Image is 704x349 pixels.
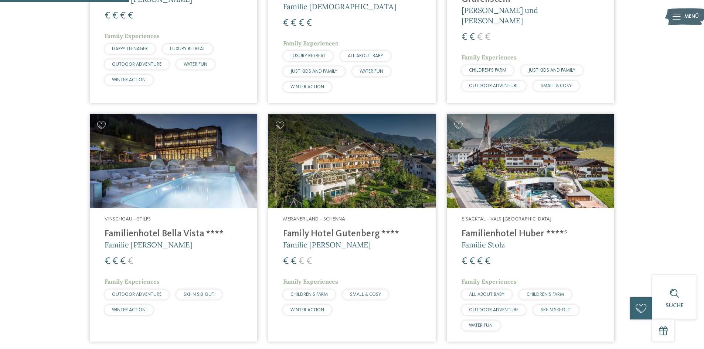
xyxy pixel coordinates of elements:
span: Familie [PERSON_NAME] [105,240,192,249]
span: CHILDREN’S FARM [469,68,506,73]
h4: Familienhotel Bella Vista **** [105,229,242,240]
span: € [477,32,483,42]
span: OUTDOOR ADVENTURE [112,62,161,67]
span: Eisacktal – Vals-[GEOGRAPHIC_DATA] [462,216,551,222]
span: HAPPY TEENAGER [112,47,148,51]
span: Family Experiences [283,278,338,285]
span: Family Experiences [462,278,517,285]
span: € [306,18,312,28]
span: € [485,257,490,266]
img: Family Hotel Gutenberg **** [268,114,436,208]
span: Familie [DEMOGRAPHIC_DATA] [283,2,396,11]
span: JUST KIDS AND FAMILY [290,69,337,74]
span: € [469,32,475,42]
span: [PERSON_NAME] und [PERSON_NAME] [462,6,538,25]
span: € [105,257,110,266]
a: Familienhotels gesucht? Hier findet ihr die besten! Vinschgau – Stilfs Familienhotel Bella Vista ... [90,114,257,341]
span: € [291,18,296,28]
span: ALL ABOUT BABY [469,292,504,297]
span: € [112,257,118,266]
span: € [485,32,490,42]
span: OUTDOOR ADVENTURE [112,292,161,297]
span: SKI-IN SKI-OUT [541,308,571,312]
span: ALL ABOUT BABY [348,54,383,58]
span: € [462,257,467,266]
span: Family Experiences [283,40,338,47]
span: € [299,18,304,28]
span: Suche [666,303,684,309]
h4: Familienhotel Huber ****ˢ [462,229,599,240]
span: CHILDREN’S FARM [527,292,564,297]
span: € [120,11,126,21]
a: Familienhotels gesucht? Hier findet ihr die besten! Eisacktal – Vals-[GEOGRAPHIC_DATA] Familienho... [447,114,614,341]
span: WATER FUN [184,62,207,67]
span: Familie Stolz [462,240,505,249]
span: € [283,257,289,266]
span: Family Experiences [105,32,160,40]
span: WATER FUN [469,323,493,328]
span: € [120,257,126,266]
span: € [112,11,118,21]
span: € [306,257,312,266]
span: Familie [PERSON_NAME] [283,240,371,249]
span: Vinschgau – Stilfs [105,216,151,222]
span: € [128,257,133,266]
span: Family Experiences [105,278,160,285]
img: Familienhotels gesucht? Hier findet ihr die besten! [90,114,257,208]
span: LUXURY RETREAT [290,54,326,58]
span: € [299,257,304,266]
span: WINTER ACTION [290,308,324,312]
span: € [477,257,483,266]
span: € [291,257,296,266]
h4: Family Hotel Gutenberg **** [283,229,421,240]
span: WINTER ACTION [112,78,146,82]
span: LUXURY RETREAT [170,47,205,51]
img: Familienhotels gesucht? Hier findet ihr die besten! [447,114,614,208]
span: € [283,18,289,28]
span: JUST KIDS AND FAMILY [528,68,575,73]
span: Family Experiences [462,54,517,61]
span: WINTER ACTION [290,85,324,89]
span: € [128,11,133,21]
span: Meraner Land – Schenna [283,216,345,222]
span: € [462,32,467,42]
span: SMALL & COSY [350,292,381,297]
span: SMALL & COSY [541,83,572,88]
span: € [105,11,110,21]
span: SKI-IN SKI-OUT [184,292,214,297]
span: OUTDOOR ADVENTURE [469,308,518,312]
span: € [469,257,475,266]
a: Familienhotels gesucht? Hier findet ihr die besten! Meraner Land – Schenna Family Hotel Gutenberg... [268,114,436,341]
span: OUTDOOR ADVENTURE [469,83,518,88]
span: CHILDREN’S FARM [290,292,328,297]
span: WINTER ACTION [112,308,146,312]
span: WATER FUN [360,69,383,74]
